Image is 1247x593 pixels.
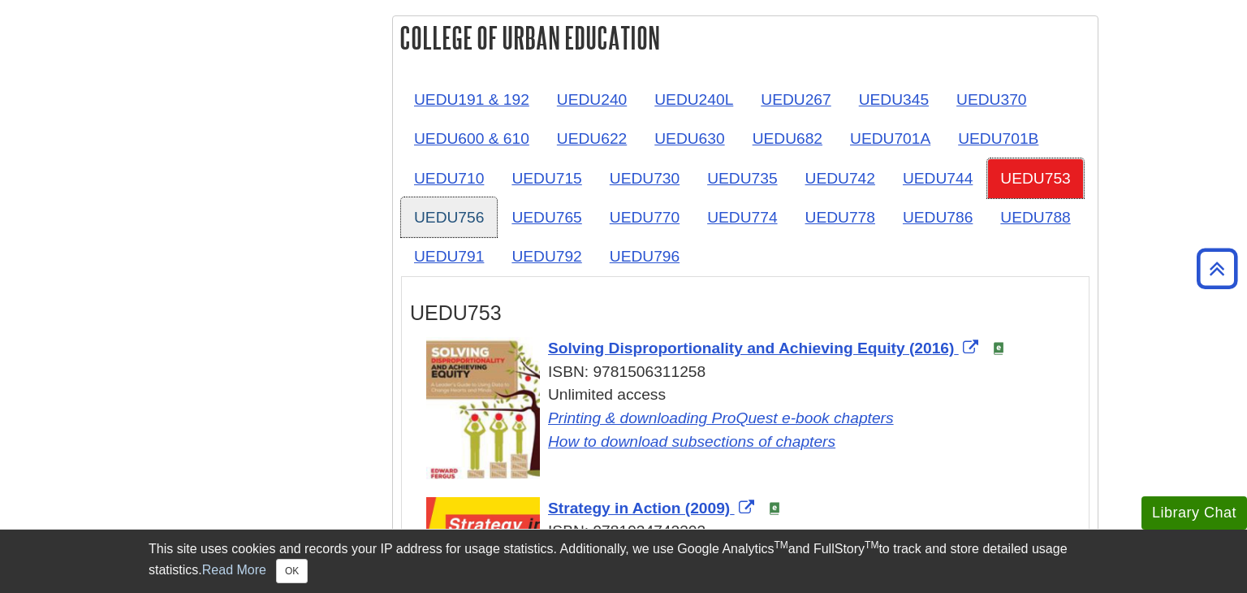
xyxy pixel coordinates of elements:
a: UEDU756 [401,197,497,237]
div: ISBN: 9781506311258 [426,361,1081,384]
h2: College of Urban Education [393,16,1098,59]
a: UEDU622 [544,119,640,158]
span: Solving Disproportionality and Achieving Equity (2016) [548,340,954,357]
a: UEDU191 & 192 [401,80,542,119]
button: Close [276,559,308,583]
div: This site uses cookies and records your IP address for usage statistics. Additionally, we use Goo... [149,539,1098,583]
a: UEDU742 [792,158,888,198]
div: Unlimited access [426,383,1081,453]
span: Strategy in Action (2009) [548,500,730,517]
sup: TM [774,539,787,551]
a: UEDU701B [945,119,1051,158]
img: e-Book [768,502,781,515]
a: UEDU774 [694,197,790,237]
a: UEDU267 [748,80,844,119]
a: UEDU710 [401,158,497,198]
a: UEDU630 [641,119,737,158]
a: UEDU744 [890,158,986,198]
button: Library Chat [1141,496,1247,530]
a: UEDU682 [740,119,835,158]
a: UEDU345 [846,80,942,119]
a: UEDU730 [597,158,693,198]
a: Read More [202,563,266,577]
a: Link opens in new window [548,433,835,450]
sup: TM [865,539,878,551]
a: UEDU796 [597,236,693,276]
a: UEDU765 [498,197,594,237]
a: Link opens in new window [548,340,982,357]
a: Link opens in new window [548,500,758,517]
img: e-Book [992,342,1005,355]
a: Back to Top [1191,258,1243,279]
a: UEDU788 [987,197,1083,237]
a: UEDU701A [837,119,943,158]
a: UEDU600 & 610 [401,119,542,158]
div: ISBN: 9781934742303 [426,520,1081,543]
a: UEDU778 [792,197,888,237]
a: Link opens in new window [548,409,894,426]
a: UEDU715 [498,158,594,198]
a: UEDU240L [641,80,746,119]
img: Cover Art [426,337,540,485]
a: UEDU370 [943,80,1039,119]
a: UEDU786 [890,197,986,237]
a: UEDU735 [694,158,790,198]
a: UEDU770 [597,197,693,237]
a: UEDU240 [544,80,640,119]
a: UEDU791 [401,236,497,276]
h3: UEDU753 [410,301,1081,325]
a: UEDU792 [498,236,594,276]
a: UEDU753 [987,158,1083,198]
